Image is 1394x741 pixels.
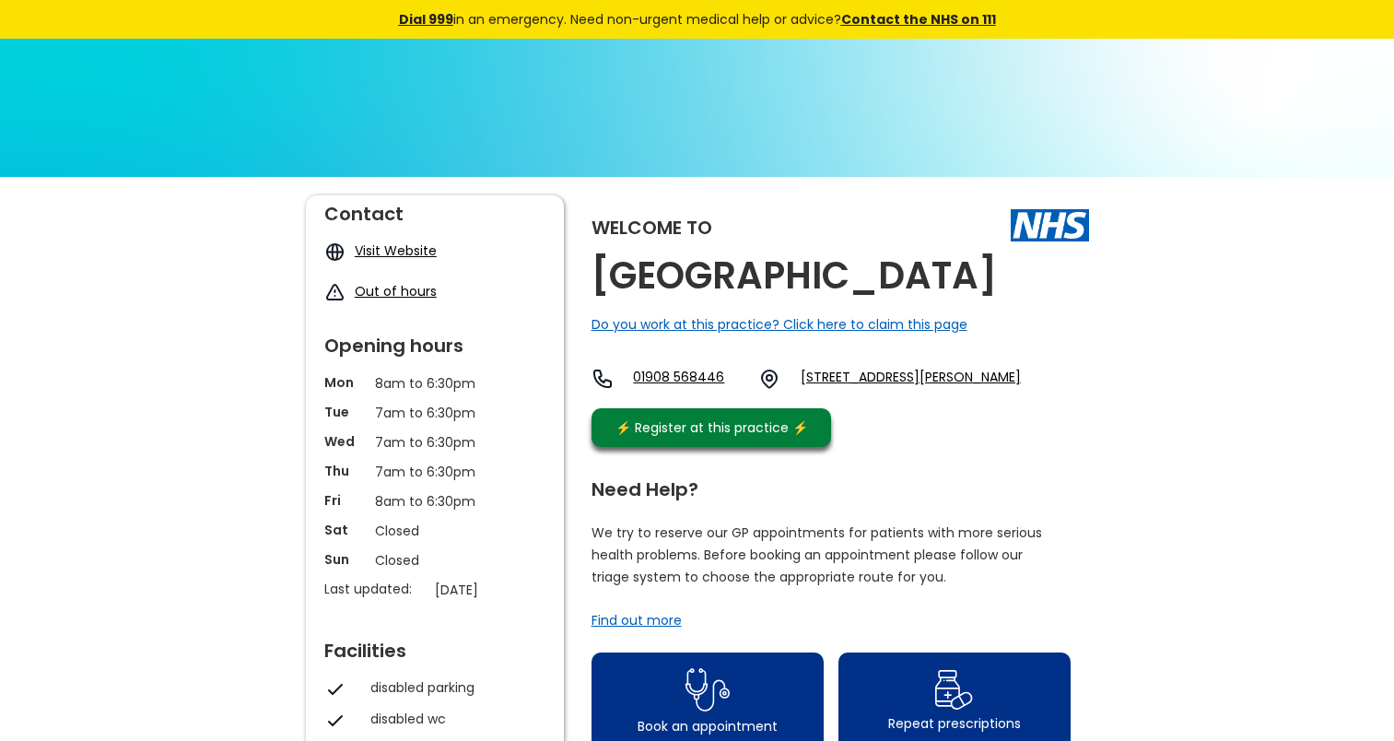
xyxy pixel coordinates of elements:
div: Opening hours [324,327,545,355]
div: disabled parking [370,678,536,697]
p: Closed [375,521,495,541]
p: Sat [324,521,366,539]
div: Repeat prescriptions [888,714,1021,733]
img: globe icon [324,241,346,263]
div: Welcome to [592,218,712,237]
p: We try to reserve our GP appointments for patients with more serious health problems. Before book... [592,522,1043,588]
p: Fri [324,491,366,510]
div: in an emergency. Need non-urgent medical help or advice? [274,9,1121,29]
img: The NHS logo [1011,209,1089,241]
p: 8am to 6:30pm [375,491,495,512]
p: Wed [324,432,366,451]
a: 01908 568446 [633,368,744,390]
img: telephone icon [592,368,614,390]
p: 7am to 6:30pm [375,462,495,482]
a: Contact the NHS on 111 [841,10,996,29]
div: Need Help? [592,471,1071,499]
div: disabled wc [370,710,536,728]
p: Last updated: [324,580,426,598]
img: exclamation icon [324,282,346,303]
p: Closed [375,550,495,570]
div: Book an appointment [638,717,778,735]
img: book appointment icon [685,663,730,717]
a: Dial 999 [399,10,453,29]
a: Visit Website [355,241,437,260]
p: [DATE] [435,580,555,600]
a: Find out more [592,611,682,629]
a: [STREET_ADDRESS][PERSON_NAME] [801,368,1021,390]
p: 7am to 6:30pm [375,403,495,423]
p: Thu [324,462,366,480]
p: 8am to 6:30pm [375,373,495,394]
div: Facilities [324,632,545,660]
h2: [GEOGRAPHIC_DATA] [592,255,997,297]
a: Do you work at this practice? Click here to claim this page [592,315,967,334]
p: Mon [324,373,366,392]
img: practice location icon [758,368,780,390]
img: repeat prescription icon [934,665,974,714]
p: Sun [324,550,366,569]
a: ⚡️ Register at this practice ⚡️ [592,408,831,447]
a: Out of hours [355,282,437,300]
div: ⚡️ Register at this practice ⚡️ [606,418,818,438]
div: Contact [324,195,545,223]
p: 7am to 6:30pm [375,432,495,453]
p: Tue [324,403,366,421]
